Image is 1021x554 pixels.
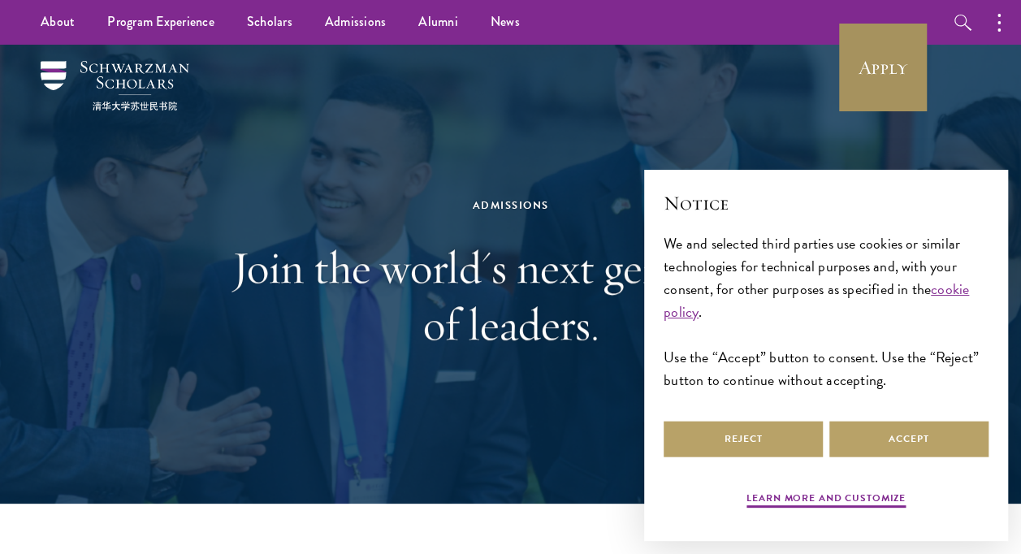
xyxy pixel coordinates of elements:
h1: Join the world's next generation of leaders. [231,239,791,353]
div: Admissions [231,197,791,214]
button: Reject [664,421,823,457]
h2: Notice [664,189,989,217]
a: Apply [837,22,928,113]
div: We and selected third parties use cookies or similar technologies for technical purposes and, wit... [664,232,989,392]
img: Schwarzman Scholars [41,61,189,110]
button: Learn more and customize [746,491,906,510]
button: Accept [829,421,989,457]
a: cookie policy [664,278,969,322]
